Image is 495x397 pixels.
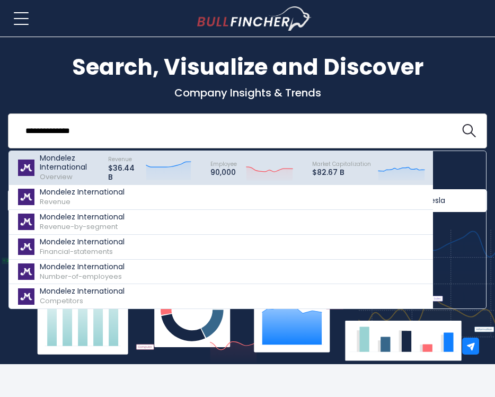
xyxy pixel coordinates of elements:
[312,168,371,177] p: $82.67 B
[8,189,94,212] a: Apple
[40,287,125,296] p: Mondelez International
[40,154,99,172] p: Mondelez International
[40,188,125,197] p: Mondelez International
[40,271,122,281] span: Number-of-employees
[9,235,433,260] a: Mondelez International Financial-statements
[40,197,70,207] span: Revenue
[197,6,311,31] a: Go to homepage
[210,168,237,177] p: 90,000
[9,185,433,210] a: Mondelez International Revenue
[197,6,312,31] img: Bullfincher logo
[40,222,118,232] span: Revenue-by-segment
[40,213,125,222] p: Mondelez International
[40,296,83,306] span: Competitors
[8,170,487,181] p: What's trending
[108,155,132,163] span: Revenue
[210,160,237,168] span: Employee
[108,164,140,182] p: $36.44 B
[40,172,73,182] span: Overview
[462,124,476,138] img: search icon
[40,237,125,246] p: Mondelez International
[9,210,433,235] a: Mondelez International Revenue-by-segment
[40,262,125,271] p: Mondelez International
[9,151,433,185] a: Mondelez International Overview Revenue $36.44 B Employee 90,000 Market Capitalization $82.67 B
[8,86,487,100] p: Company Insights & Trends
[40,246,113,257] span: Financial-statements
[8,50,487,84] h1: Search, Visualize and Discover
[9,284,433,308] a: Mondelez International Competitors
[312,160,371,168] span: Market Capitalization
[9,260,433,285] a: Mondelez International Number-of-employees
